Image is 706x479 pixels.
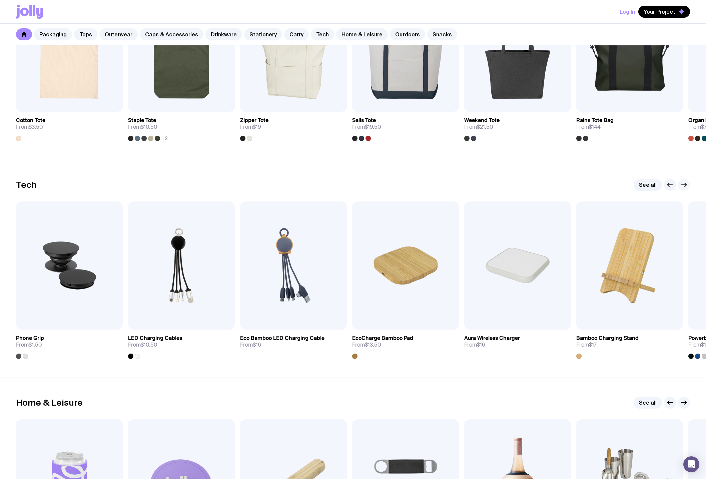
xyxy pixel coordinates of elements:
span: From [240,124,261,130]
h3: Zipper Tote [240,117,268,124]
a: Snacks [427,28,457,40]
span: From [16,124,43,130]
h3: EcoCharge Bamboo Pad [352,335,413,342]
h3: Rains Tote Bag [576,117,614,124]
h3: Eco Bamboo LED Charging Cable [240,335,324,342]
h2: Home & Leisure [16,398,83,408]
a: Outerwear [99,28,138,40]
a: Bamboo Charging StandFrom$17 [576,330,683,359]
h3: Cotton Tote [16,117,45,124]
span: From [464,124,493,130]
span: $3.50 [29,123,43,130]
span: From [128,124,157,130]
h3: LED Charging Cables [128,335,182,342]
span: From [240,342,261,348]
a: Tops [74,28,97,40]
a: Phone GripFrom$1.50 [16,330,123,359]
span: Your Project [644,8,675,15]
span: $21.50 [477,123,493,130]
span: +2 [161,136,168,141]
span: $16 [253,341,261,348]
a: Cotton ToteFrom$3.50 [16,112,123,141]
h3: Phone Grip [16,335,44,342]
a: Packaging [34,28,72,40]
div: Open Intercom Messenger [683,456,699,472]
a: LED Charging CablesFrom$10.50 [128,330,235,359]
a: Tech [311,28,334,40]
a: Outdoors [390,28,425,40]
a: Carry [284,28,309,40]
a: Home & Leisure [336,28,388,40]
button: Log In [620,6,635,18]
a: Zipper ToteFrom$19 [240,112,347,141]
h3: Bamboo Charging Stand [576,335,639,342]
span: From [352,342,381,348]
a: Staple ToteFrom$10.50+2 [128,112,235,141]
a: Eco Bamboo LED Charging CableFrom$16 [240,330,347,354]
span: $16 [477,341,485,348]
span: From [576,342,597,348]
a: Aura Wireless ChargerFrom$16 [464,330,571,354]
span: $13.50 [365,341,381,348]
span: From [464,342,485,348]
a: Sails ToteFrom$19.50 [352,112,459,141]
a: Rains Tote BagFrom$144 [576,112,683,141]
a: See all [634,179,662,191]
span: $19 [253,123,261,130]
span: $10.50 [141,123,157,130]
span: $144 [589,123,601,130]
a: Weekend ToteFrom$21.50 [464,112,571,141]
h3: Aura Wireless Charger [464,335,520,342]
a: See all [634,397,662,409]
span: $1.50 [29,341,42,348]
span: $10.50 [141,341,157,348]
span: From [576,124,601,130]
a: Drinkware [205,28,242,40]
button: Your Project [638,6,690,18]
span: $17 [589,341,597,348]
h3: Sails Tote [352,117,376,124]
span: From [128,342,157,348]
span: From [352,124,381,130]
h2: Tech [16,180,37,190]
a: EcoCharge Bamboo PadFrom$13.50 [352,330,459,359]
span: From [16,342,42,348]
span: $19.50 [365,123,381,130]
a: Caps & Accessories [140,28,203,40]
a: Stationery [244,28,282,40]
h3: Weekend Tote [464,117,500,124]
h3: Staple Tote [128,117,156,124]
